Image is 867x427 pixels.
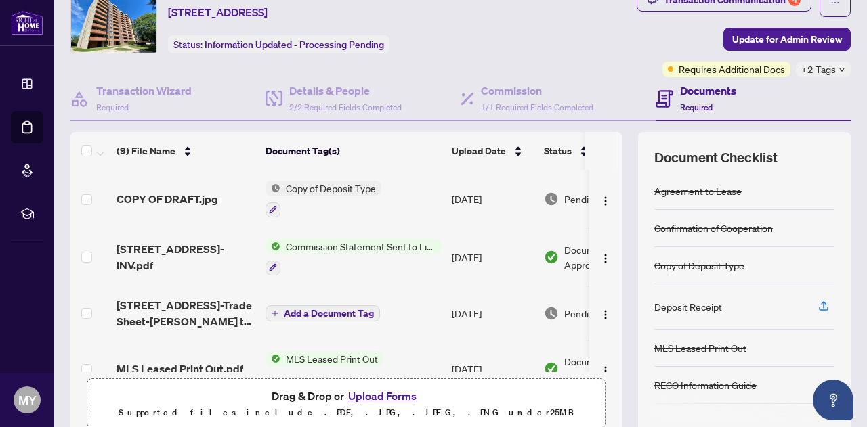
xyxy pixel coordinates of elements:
[266,351,383,388] button: Status IconMLS Leased Print Out
[266,351,280,366] img: Status Icon
[600,196,611,206] img: Logo
[595,246,616,268] button: Logo
[595,358,616,380] button: Logo
[266,181,280,196] img: Status Icon
[111,132,260,170] th: (9) File Name
[654,148,778,167] span: Document Checklist
[544,192,559,206] img: Document Status
[564,192,632,206] span: Pending Review
[654,183,742,198] div: Agreement to Lease
[654,221,773,235] div: Confirmation of Cooperation
[564,306,632,321] span: Pending Review
[544,306,559,321] img: Document Status
[680,83,736,99] h4: Documents
[544,250,559,265] img: Document Status
[266,305,380,321] button: Add a Document Tag
[813,380,853,420] button: Open asap
[260,132,446,170] th: Document Tag(s)
[272,310,278,317] span: plus
[595,302,616,324] button: Logo
[96,405,597,421] p: Supported files include .PDF, .JPG, .JPEG, .PNG under 25 MB
[544,361,559,376] img: Document Status
[266,181,381,217] button: Status IconCopy of Deposit Type
[564,354,648,384] span: Document Approved
[481,102,593,112] span: 1/1 Required Fields Completed
[595,188,616,210] button: Logo
[452,143,506,158] span: Upload Date
[446,340,538,399] td: [DATE]
[564,242,648,272] span: Document Approved
[289,83,402,99] h4: Details & People
[289,102,402,112] span: 2/2 Required Fields Completed
[654,258,744,273] div: Copy of Deposit Type
[284,309,374,318] span: Add a Document Tag
[117,143,175,158] span: (9) File Name
[96,102,129,112] span: Required
[96,83,192,99] h4: Transaction Wizard
[446,170,538,228] td: [DATE]
[654,299,722,314] div: Deposit Receipt
[11,10,43,35] img: logo
[732,28,842,50] span: Update for Admin Review
[117,191,218,207] span: COPY OF DRAFT.jpg
[544,143,572,158] span: Status
[600,253,611,264] img: Logo
[272,387,421,405] span: Drag & Drop or
[344,387,421,405] button: Upload Forms
[18,390,37,409] span: MY
[679,62,785,76] span: Requires Additional Docs
[680,102,713,112] span: Required
[280,239,441,254] span: Commission Statement Sent to Listing Brokerage
[205,39,384,51] span: Information Updated - Processing Pending
[117,297,255,330] span: [STREET_ADDRESS]-Trade Sheet-[PERSON_NAME] to Review.pdf
[538,132,654,170] th: Status
[446,132,538,170] th: Upload Date
[117,241,255,273] span: [STREET_ADDRESS]-INV.pdf
[280,351,383,366] span: MLS Leased Print Out
[266,239,280,254] img: Status Icon
[600,309,611,320] img: Logo
[446,286,538,340] td: [DATE]
[723,28,851,51] button: Update for Admin Review
[446,228,538,286] td: [DATE]
[801,62,836,77] span: +2 Tags
[600,365,611,376] img: Logo
[481,83,593,99] h4: Commission
[280,181,381,196] span: Copy of Deposit Type
[266,239,441,275] button: Status IconCommission Statement Sent to Listing Brokerage
[168,4,268,20] span: [STREET_ADDRESS]
[654,340,746,355] div: MLS Leased Print Out
[168,35,389,53] div: Status:
[654,378,757,392] div: RECO Information Guide
[839,66,845,73] span: down
[117,361,243,377] span: MLS Leased Print Out.pdf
